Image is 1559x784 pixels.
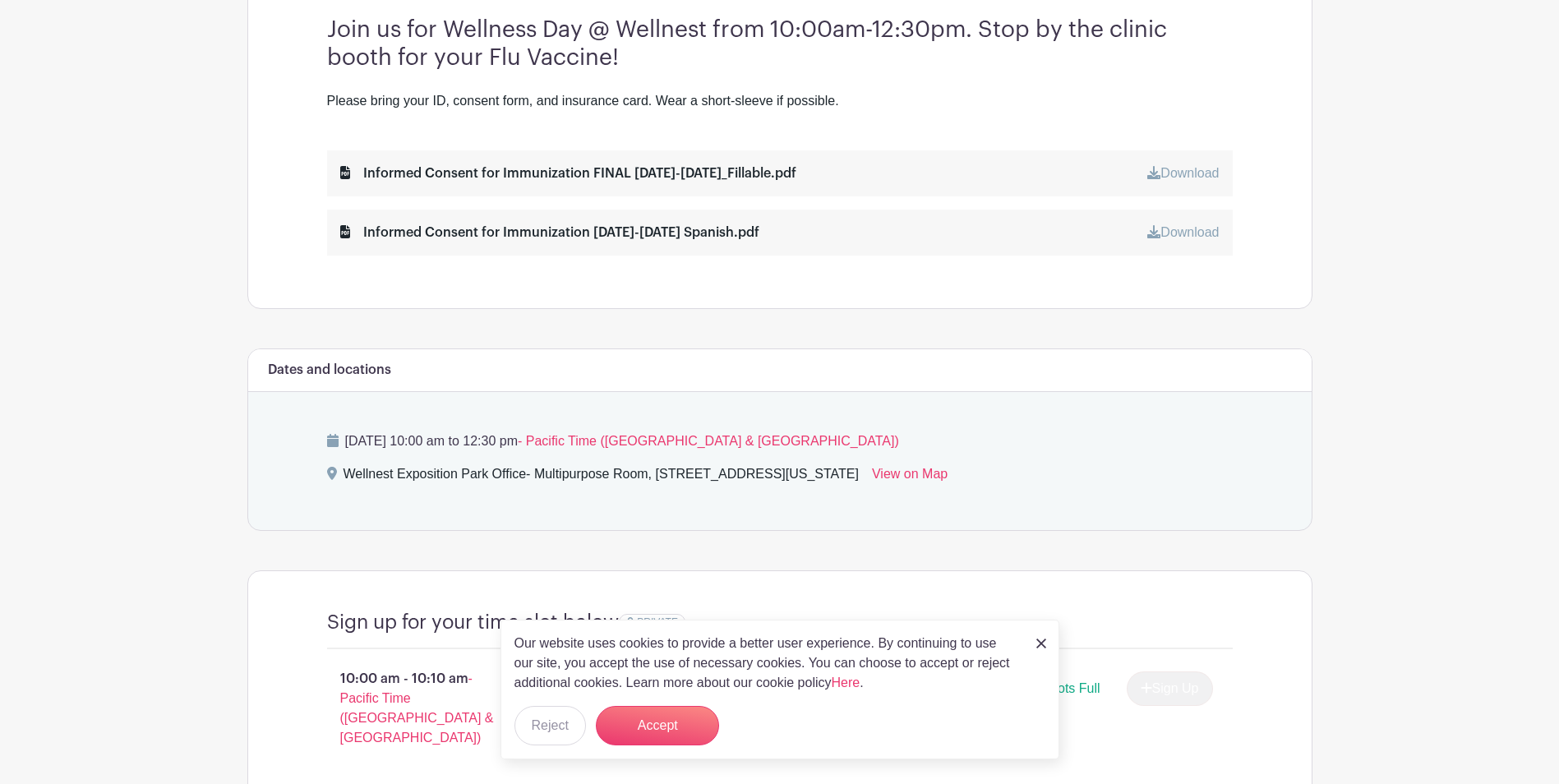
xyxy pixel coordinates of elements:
[268,362,391,378] h6: Dates and locations
[1036,639,1046,648] img: close_button-5f87c8562297e5c2d7936805f587ecaba9071eb48480494691a3f1689db116b3.svg
[596,706,719,745] button: Accept
[327,611,619,634] h4: Sign up for your time slot below
[301,662,541,754] p: 10:00 am - 10:10 am
[514,706,586,745] button: Reject
[832,676,860,689] a: Here
[340,223,759,242] div: Informed Consent for Immunization [DATE]-[DATE] Spanish.pdf
[518,434,899,448] span: - Pacific Time ([GEOGRAPHIC_DATA] & [GEOGRAPHIC_DATA])
[340,164,796,183] div: Informed Consent for Immunization FINAL [DATE]-[DATE]_Fillable.pdf
[872,464,948,491] a: View on Map
[1147,225,1219,239] a: Download
[637,616,678,628] span: PRIVATE
[344,464,859,491] div: Wellnest Exposition Park Office- Multipurpose Room, [STREET_ADDRESS][US_STATE]
[327,91,1233,111] div: Please bring your ID, consent form, and insurance card. Wear a short-sleeve if possible.
[514,634,1019,693] p: Our website uses cookies to provide a better user experience. By continuing to use our site, you ...
[327,431,1233,451] p: [DATE] 10:00 am to 12:30 pm
[1041,681,1100,695] span: Spots Full
[327,16,1233,71] h3: Join us for Wellness Day @ Wellnest from 10:00am-12:30pm. Stop by the clinic booth for your Flu V...
[1147,166,1219,180] a: Download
